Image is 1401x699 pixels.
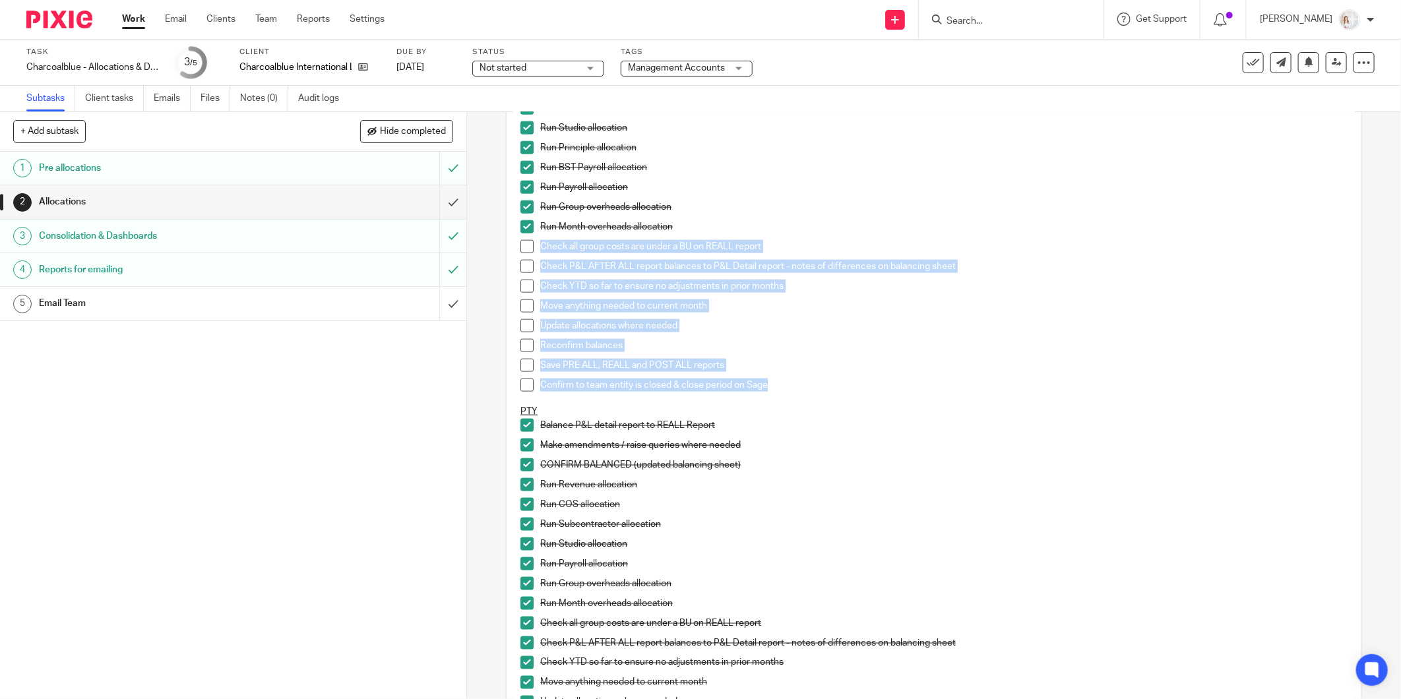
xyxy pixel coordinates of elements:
p: Run Month overheads allocation [540,597,1348,610]
p: Run COS allocation [540,498,1348,511]
p: Update allocations where needed [540,319,1348,332]
p: Run BST Payroll allocation [540,161,1348,174]
label: Client [239,47,380,57]
h1: Consolidation & Dashboards [39,226,297,246]
h1: Allocations [39,192,297,212]
a: Work [122,13,145,26]
button: Hide completed [360,120,453,142]
a: Subtasks [26,86,75,111]
div: 3 [13,227,32,245]
a: Emails [154,86,191,111]
label: Task [26,47,158,57]
a: Audit logs [298,86,349,111]
h1: Pre allocations [39,158,297,178]
p: Run Month overheads allocation [540,220,1348,233]
p: Check YTD so far to ensure no adjustments in prior months [540,656,1348,669]
label: Due by [396,47,456,57]
div: 1 [13,159,32,177]
p: Confirm to team entity is closed & close period on Sage [540,379,1348,392]
span: Not started [480,63,526,73]
p: Save PRE ALL, REALL and POST ALL reports [540,359,1348,372]
label: Tags [621,47,753,57]
div: 2 [13,193,32,212]
p: Run Subcontractor allocation [540,518,1348,531]
p: Check P&L AFTER ALL report balances to P&L Detail report - notes of differences on balancing sheet [540,260,1348,273]
p: Run Payroll allocation [540,557,1348,570]
span: [DATE] [396,63,424,72]
p: CONFIRM BALANCED (updated balancing sheet) [540,458,1348,471]
small: /5 [190,59,197,67]
p: Balance P&L detail report to REALL Report [540,419,1348,432]
a: Clients [206,13,235,26]
p: Move anything needed to current month [540,299,1348,313]
span: Get Support [1136,15,1187,24]
span: Hide completed [380,127,446,137]
div: 5 [13,295,32,313]
h1: Email Team [39,293,297,313]
p: Run Revenue allocation [540,478,1348,491]
div: Charcoalblue - Allocations & Dashboards [26,61,158,74]
p: [PERSON_NAME] [1260,13,1332,26]
p: Move anything needed to current month [540,676,1348,689]
a: Files [201,86,230,111]
a: Notes (0) [240,86,288,111]
a: Settings [350,13,385,26]
p: Reconfirm balances [540,339,1348,352]
p: Check all group costs are under a BU on REALL report [540,240,1348,253]
p: Make amendments / raise queries where needed [540,439,1348,452]
p: Check all group costs are under a BU on REALL report [540,617,1348,630]
u: PTY [520,407,538,416]
p: Run Studio allocation [540,537,1348,551]
p: Run Payroll allocation [540,181,1348,194]
img: Image.jpeg [1339,9,1360,30]
p: Check YTD so far to ensure no adjustments in prior months [540,280,1348,293]
p: Run Studio allocation [540,121,1348,135]
a: Reports [297,13,330,26]
a: Email [165,13,187,26]
span: Management Accounts [628,63,725,73]
label: Status [472,47,604,57]
p: Run Group overheads allocation [540,577,1348,590]
p: Charcoalblue International Ltd [239,61,352,74]
button: + Add subtask [13,120,86,142]
p: Run Group overheads allocation [540,200,1348,214]
a: Client tasks [85,86,144,111]
input: Search [945,16,1064,28]
p: Check P&L AFTER ALL report balances to P&L Detail report - notes of differences on balancing sheet [540,636,1348,650]
div: 3 [184,55,197,70]
a: Team [255,13,277,26]
div: Charcoalblue - Allocations &amp; Dashboards [26,61,158,74]
p: Run Principle allocation [540,141,1348,154]
h1: Reports for emailing [39,260,297,280]
img: Pixie [26,11,92,28]
div: 4 [13,260,32,279]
